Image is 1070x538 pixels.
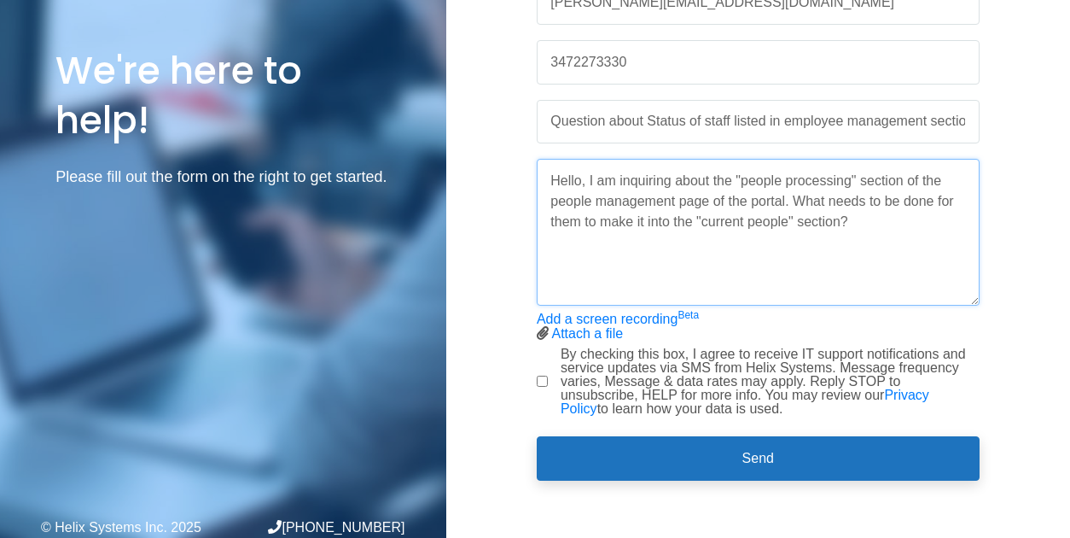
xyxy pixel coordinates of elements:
[537,40,980,85] input: Phone Number
[677,309,699,321] sup: Beta
[537,100,980,144] input: Subject
[561,388,929,416] a: Privacy Policy
[537,312,699,326] a: Add a screen recordingBeta
[537,436,980,481] button: Send
[561,348,980,416] label: By checking this box, I agree to receive IT support notifications and service updates via SMS fro...
[41,521,223,535] div: © Helix Systems Inc. 2025
[55,165,390,190] p: Please fill out the form on the right to get started.
[223,520,404,535] div: [PHONE_NUMBER]
[552,326,624,341] a: Attach a file
[55,46,390,143] h1: We're here to help!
